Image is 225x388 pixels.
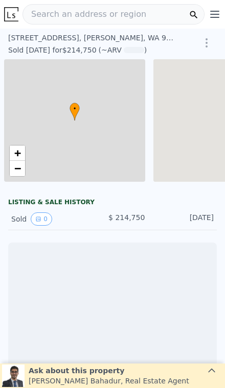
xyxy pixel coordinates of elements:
[11,212,76,226] div: Sold
[97,45,147,55] div: (~ARV )
[10,161,25,176] a: Zoom out
[70,104,80,113] span: •
[14,147,21,159] span: +
[10,145,25,161] a: Zoom in
[8,198,217,208] div: LISTING & SALE HISTORY
[2,365,25,387] img: Siddhant Bahadur
[108,213,145,222] span: $ 214,750
[196,33,217,53] button: Show Options
[29,376,189,386] div: [PERSON_NAME] Bahadur , Real Estate Agent
[149,212,214,226] div: [DATE]
[8,33,174,43] div: [STREET_ADDRESS] , [PERSON_NAME] , WA 98208
[29,366,189,376] div: Ask about this property
[70,103,80,120] div: •
[8,45,97,55] div: Sold [DATE] for $214,750
[4,7,18,21] img: Lotside
[14,162,21,175] span: −
[23,8,146,20] span: Search an address or region
[31,212,52,226] button: View historical data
